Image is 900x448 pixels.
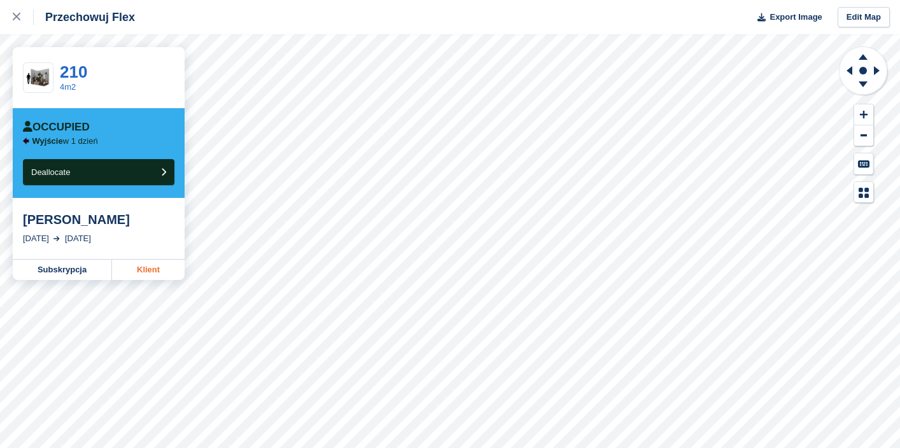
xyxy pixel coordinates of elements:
[60,62,87,81] a: 210
[60,82,76,92] a: 4m2
[24,67,53,89] img: 40-sqft-unit.jpg
[53,236,60,241] img: arrow-right-light-icn-cde0832a797a2874e46488d9cf13f60e5c3a73dbe684e267c42b8395dfbc2abf.svg
[23,121,90,134] div: Occupied
[750,7,822,28] button: Export Image
[770,11,822,24] span: Export Image
[23,212,174,227] div: [PERSON_NAME]
[854,153,873,174] button: Keyboard Shortcuts
[32,136,98,146] p: w 1 dzień
[838,7,890,28] a: Edit Map
[32,136,63,146] span: Wyjście
[854,125,873,146] button: Zoom Out
[23,137,29,144] img: arrow-left-icn-90495f2de72eb5bd0bd1c3c35deca35cc13f817d75bef06ecd7c0b315636ce7e.svg
[13,260,112,280] a: Subskrypcja
[854,104,873,125] button: Zoom In
[65,232,91,245] div: [DATE]
[854,182,873,203] button: Map Legend
[34,10,135,25] div: Przechowuj Flex
[112,260,185,280] a: Klient
[23,232,49,245] div: [DATE]
[23,159,174,185] button: Deallocate
[31,167,70,177] span: Deallocate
